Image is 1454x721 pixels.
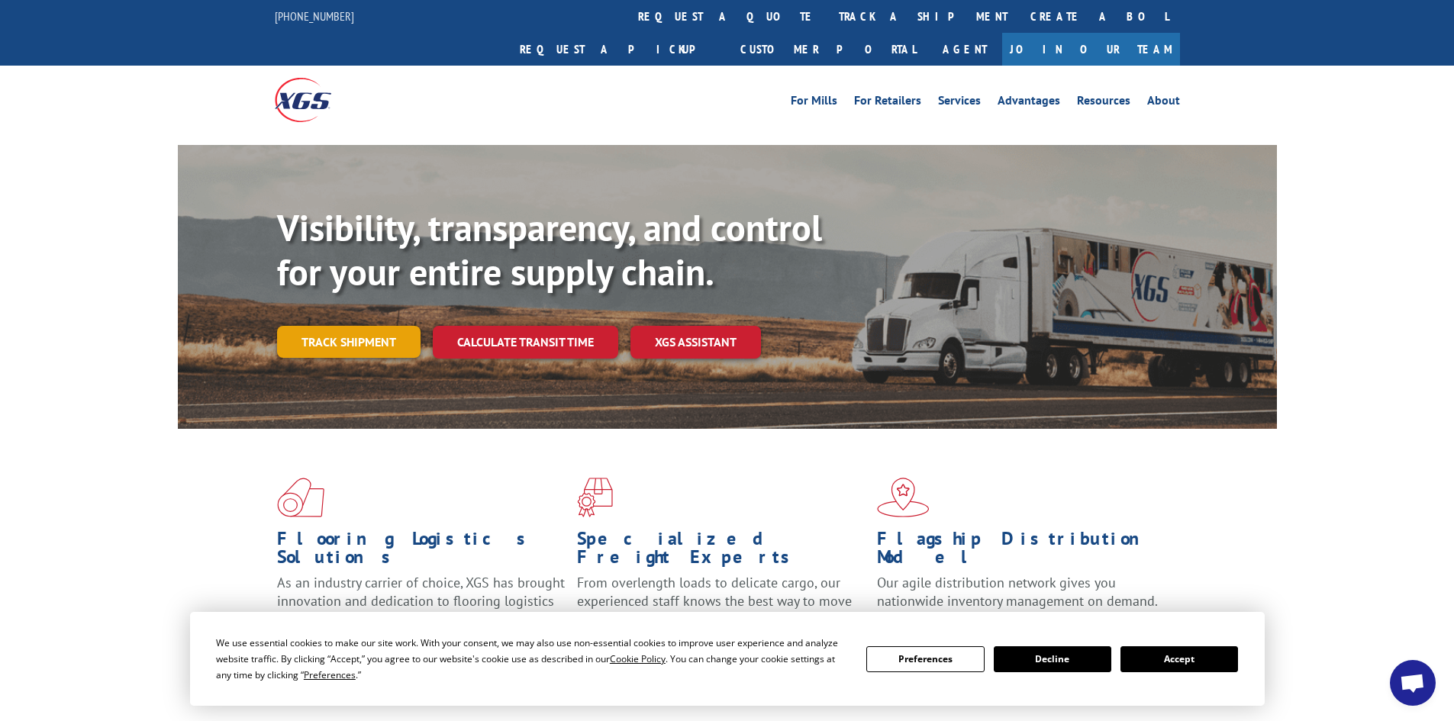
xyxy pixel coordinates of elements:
span: As an industry carrier of choice, XGS has brought innovation and dedication to flooring logistics... [277,574,565,628]
a: Request a pickup [508,33,729,66]
button: Decline [994,646,1111,672]
span: Our agile distribution network gives you nationwide inventory management on demand. [877,574,1158,610]
button: Preferences [866,646,984,672]
h1: Flagship Distribution Model [877,529,1165,574]
a: For Retailers [854,95,921,111]
img: xgs-icon-total-supply-chain-intelligence-red [277,478,324,517]
img: xgs-icon-flagship-distribution-model-red [877,478,930,517]
a: Resources [1077,95,1130,111]
b: Visibility, transparency, and control for your entire supply chain. [277,204,822,295]
span: Preferences [304,668,356,681]
a: For Mills [791,95,837,111]
div: We use essential cookies to make our site work. With your consent, we may also use non-essential ... [216,635,848,683]
a: Services [938,95,981,111]
p: From overlength loads to delicate cargo, our experienced staff knows the best way to move your fr... [577,574,866,642]
a: [PHONE_NUMBER] [275,8,354,24]
h1: Flooring Logistics Solutions [277,529,566,574]
div: Cookie Consent Prompt [190,612,1265,706]
a: Customer Portal [729,33,927,66]
a: Agent [927,33,1002,66]
h1: Specialized Freight Experts [577,529,866,574]
span: Cookie Policy [610,652,666,665]
a: Calculate transit time [433,326,618,359]
a: About [1147,95,1180,111]
a: XGS ASSISTANT [630,326,761,359]
div: Open chat [1390,660,1436,706]
a: Track shipment [277,326,421,358]
button: Accept [1120,646,1238,672]
a: Join Our Team [1002,33,1180,66]
a: Advantages [998,95,1060,111]
img: xgs-icon-focused-on-flooring-red [577,478,613,517]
